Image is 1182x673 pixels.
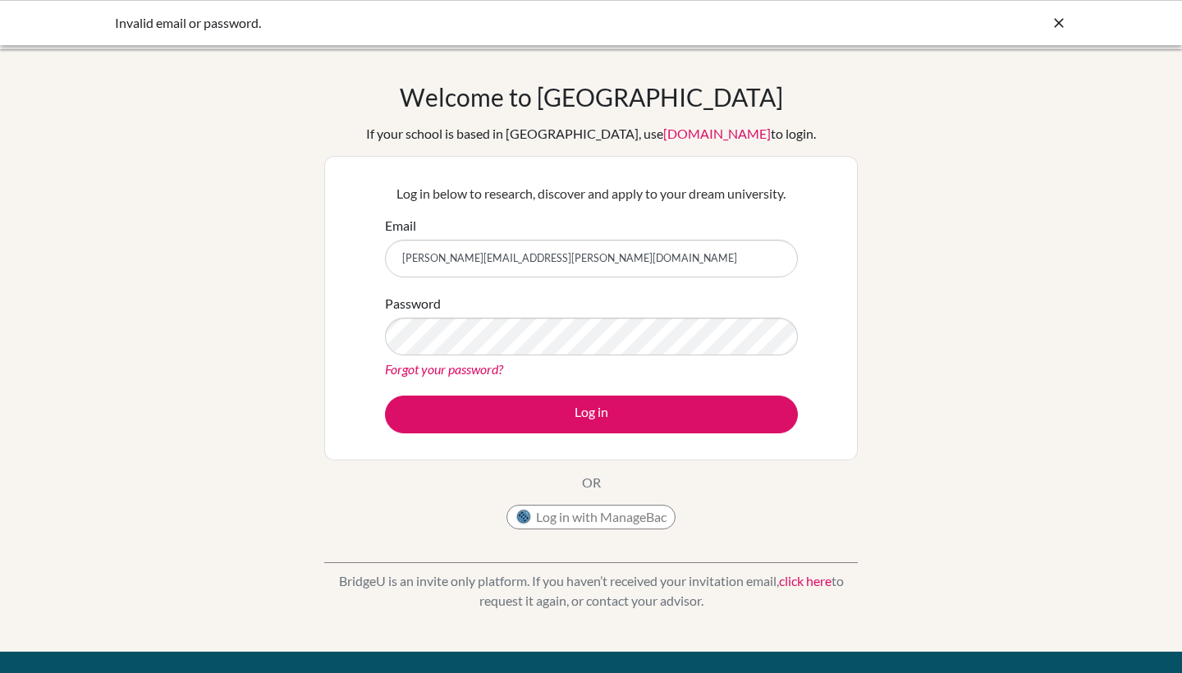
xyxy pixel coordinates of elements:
[385,396,798,433] button: Log in
[400,82,783,112] h1: Welcome to [GEOGRAPHIC_DATA]
[385,184,798,204] p: Log in below to research, discover and apply to your dream university.
[663,126,771,141] a: [DOMAIN_NAME]
[779,573,832,588] a: click here
[324,571,858,611] p: BridgeU is an invite only platform. If you haven’t received your invitation email, to request it ...
[385,216,416,236] label: Email
[385,361,503,377] a: Forgot your password?
[115,13,821,33] div: Invalid email or password.
[506,505,676,529] button: Log in with ManageBac
[385,294,441,314] label: Password
[366,124,816,144] div: If your school is based in [GEOGRAPHIC_DATA], use to login.
[582,473,601,492] p: OR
